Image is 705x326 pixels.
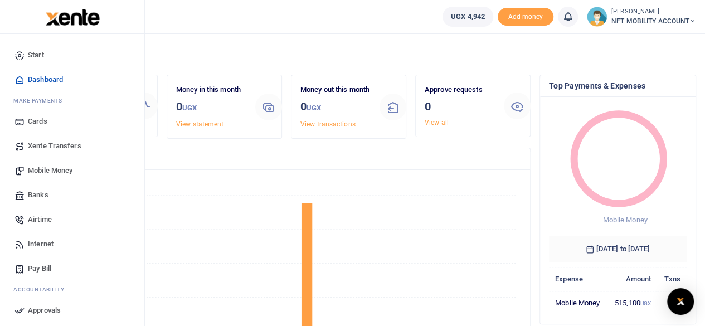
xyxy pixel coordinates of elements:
span: Cards [28,116,47,127]
td: 515,100 [607,291,657,314]
h4: Hello [PERSON_NAME] [42,48,696,60]
span: Banks [28,189,48,201]
span: Dashboard [28,74,63,85]
span: Pay Bill [28,263,51,274]
a: View transactions [300,120,356,128]
a: Start [9,43,135,67]
th: Expense [549,267,607,291]
li: Wallet ballance [438,7,498,27]
a: logo-small logo-large logo-large [45,12,100,21]
span: Xente Transfers [28,140,81,152]
li: M [9,92,135,109]
a: Approvals [9,298,135,323]
a: Add money [498,12,553,20]
a: profile-user [PERSON_NAME] NFT MOBILITY ACCOUNT [587,7,696,27]
span: Mobile Money [28,165,72,176]
a: View all [425,119,449,126]
img: logo-large [46,9,100,26]
small: UGX [307,104,321,112]
li: Ac [9,281,135,298]
span: countability [22,285,64,294]
th: Txns [657,267,687,291]
a: Mobile Money [9,158,135,183]
a: Dashboard [9,67,135,92]
div: Open Intercom Messenger [667,288,694,315]
small: UGX [640,300,651,306]
a: Cards [9,109,135,134]
span: UGX 4,942 [451,11,485,22]
span: Mobile Money [602,216,647,224]
h4: Top Payments & Expenses [549,80,687,92]
span: Approvals [28,305,61,316]
span: Internet [28,239,54,250]
li: Toup your wallet [498,8,553,26]
a: Banks [9,183,135,207]
h3: 0 [176,98,246,116]
h6: [DATE] to [DATE] [549,236,687,262]
a: View statement [176,120,223,128]
h3: 0 [425,98,495,115]
td: 3 [657,291,687,314]
td: Mobile Money [549,291,607,314]
a: Airtime [9,207,135,232]
small: UGX [182,104,197,112]
p: Money out this month [300,84,371,96]
h3: 0 [300,98,371,116]
a: Xente Transfers [9,134,135,158]
th: Amount [607,267,657,291]
a: UGX 4,942 [443,7,493,27]
span: Airtime [28,214,52,225]
span: Add money [498,8,553,26]
a: Pay Bill [9,256,135,281]
p: Money in this month [176,84,246,96]
span: Start [28,50,44,61]
h4: Transactions Overview [52,153,521,165]
img: profile-user [587,7,607,27]
a: Internet [9,232,135,256]
span: NFT MOBILITY ACCOUNT [611,16,696,26]
span: ake Payments [19,96,62,105]
p: Approve requests [425,84,495,96]
small: [PERSON_NAME] [611,7,696,17]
